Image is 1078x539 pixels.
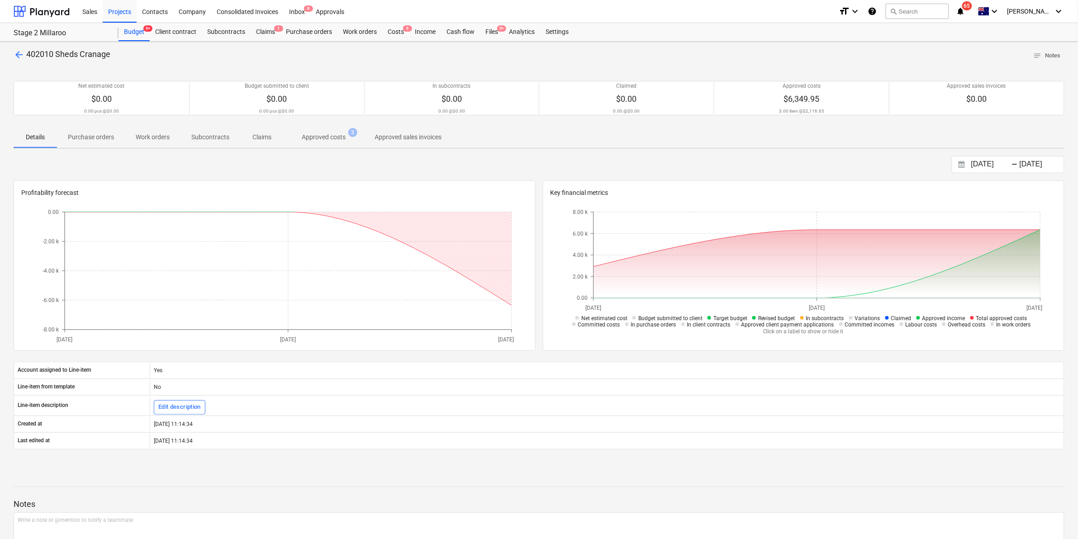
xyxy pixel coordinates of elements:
[158,402,201,412] div: Edit description
[573,252,588,258] tspan: 4.00 k
[503,23,540,41] a: Analytics
[337,23,382,41] a: Work orders
[922,315,965,322] span: Approved income
[997,322,1031,328] span: In work orders
[845,322,895,328] span: Committed incomes
[566,328,1040,336] p: Click on a label to show or hide it
[687,322,731,328] span: In client contracts
[274,25,283,32] span: 1
[850,6,860,17] i: keyboard_arrow_down
[382,23,409,41] div: Costs
[43,238,59,245] tspan: -2.00 k
[150,380,1064,394] div: No
[78,82,124,90] p: Net estimated cost
[43,326,59,333] tspan: -8.00 k
[578,322,620,328] span: Committed costs
[969,158,1016,171] input: Start Date
[784,94,820,104] span: $6,349.95
[150,23,202,41] a: Client contract
[617,94,637,104] span: $0.00
[302,132,346,142] p: Approved costs
[14,499,1064,510] p: Notes
[989,6,1000,17] i: keyboard_arrow_down
[577,295,588,301] tspan: 0.00
[251,132,273,142] p: Claims
[586,305,602,311] tspan: [DATE]
[251,23,280,41] a: Claims1
[14,49,24,60] span: arrow_back
[839,6,850,17] i: format_size
[1012,162,1018,167] div: -
[150,434,1064,448] div: [DATE] 11:14:34
[18,420,42,428] p: Created at
[976,315,1027,322] span: Total approved costs
[266,94,287,104] span: $0.00
[84,108,119,114] p: 0.00 pcs @ $0.00
[154,400,205,415] button: Edit description
[613,108,640,114] p: 0.00 @ $0.00
[150,417,1064,431] div: [DATE] 11:14:34
[191,132,229,142] p: Subcontracts
[573,230,588,236] tspan: 6.00 k
[21,188,528,198] p: Profitability forecast
[497,25,506,32] span: 9+
[18,366,91,374] p: Account assigned to Line-item
[480,23,503,41] a: Files9+
[886,4,949,19] button: Search
[1018,158,1064,171] input: End Date
[304,5,313,12] span: 8
[259,108,294,114] p: 0.00 pcs @ $0.00
[119,23,150,41] a: Budget9+
[43,297,59,303] tspan: -6.00 k
[962,1,972,10] span: 65
[18,383,75,391] p: Line-item from template
[631,322,676,328] span: In purchase orders
[280,23,337,41] a: Purchase orders
[441,23,480,41] a: Cash flow
[24,132,46,142] p: Details
[433,82,471,90] p: In subcontracts
[245,82,309,90] p: Budget submitted to client
[91,94,112,104] span: $0.00
[956,6,965,17] i: notifications
[638,315,703,322] span: Budget submitted to client
[573,209,588,215] tspan: 8.00 k
[581,315,627,322] span: Net estimated cost
[68,132,114,142] p: Purchase orders
[150,363,1064,378] div: Yes
[136,132,170,142] p: Work orders
[540,23,574,41] a: Settings
[143,25,152,32] span: 9+
[573,273,588,279] tspan: 2.00 k
[1034,52,1042,60] span: notes
[783,82,821,90] p: Approved costs
[1054,6,1064,17] i: keyboard_arrow_down
[758,315,795,322] span: Revised budget
[1030,49,1064,63] button: Notes
[809,305,825,311] tspan: [DATE]
[891,315,912,322] span: Claimed
[202,23,251,41] a: Subcontracts
[43,268,59,274] tspan: -4.00 k
[617,82,637,90] p: Claimed
[806,315,844,322] span: In subcontracts
[375,132,442,142] p: Approved sales invoices
[382,23,409,41] a: Costs6
[57,336,72,343] tspan: [DATE]
[119,23,150,41] div: Budget
[713,315,747,322] span: Target budget
[409,23,441,41] a: Income
[442,94,462,104] span: $0.00
[438,108,465,114] p: 0.00 @ $0.00
[403,25,412,32] span: 6
[967,94,987,104] span: $0.00
[551,188,1057,198] p: Key financial metrics
[280,336,296,343] tspan: [DATE]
